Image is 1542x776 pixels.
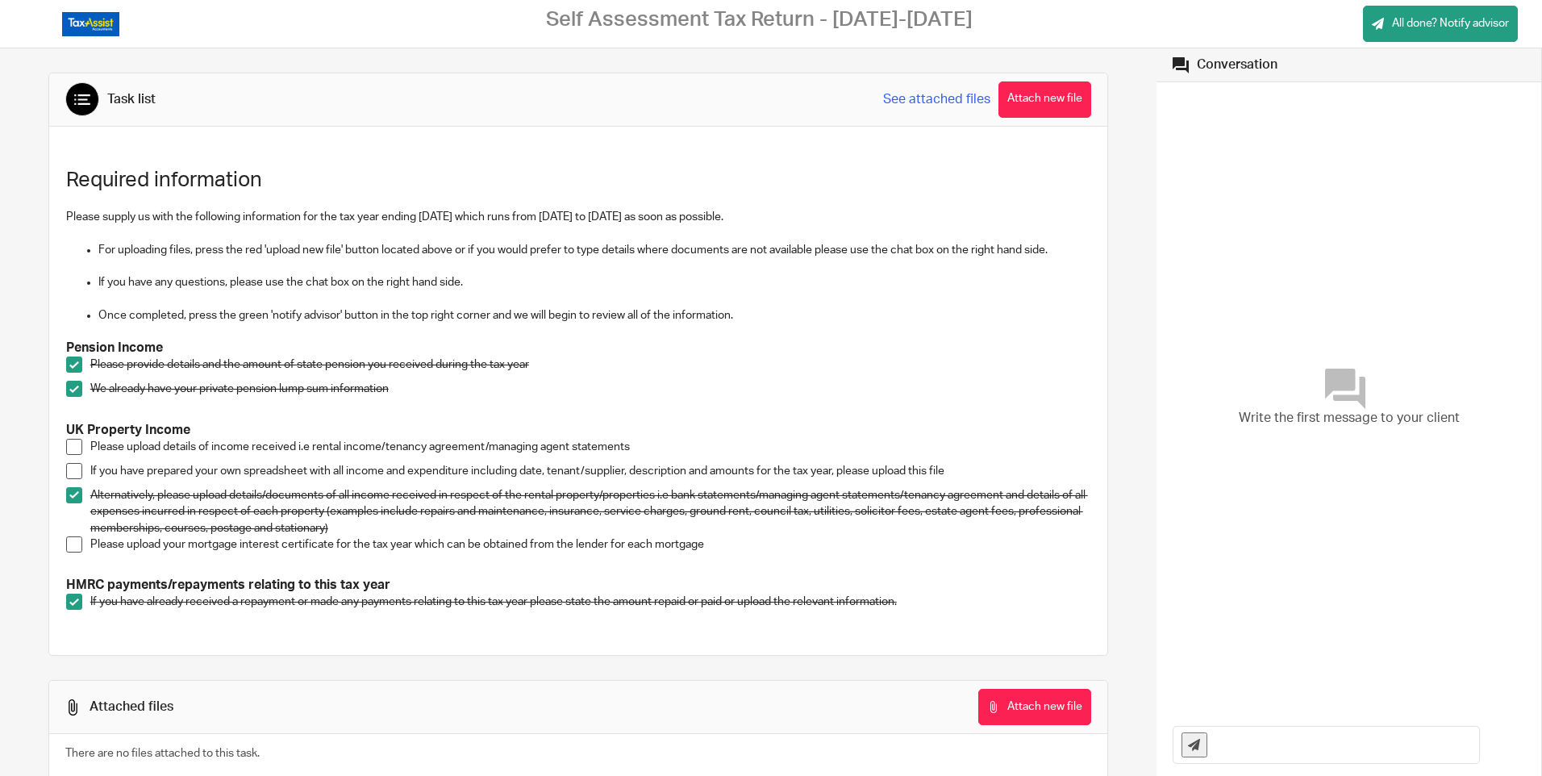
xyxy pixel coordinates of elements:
[66,168,1091,193] h1: Required information
[107,91,156,108] div: Task list
[1197,56,1277,73] div: Conversation
[98,274,1091,290] p: If you have any questions, please use the chat box on the right hand side.
[90,487,1091,536] p: Alternatively, please upload details/documents of all income received in respect of the rental pr...
[98,307,1091,323] p: Once completed, press the green 'notify advisor' button in the top right corner and we will begin...
[883,90,990,109] a: See attached files
[66,341,163,354] strong: Pension Income
[66,209,1091,225] p: Please supply us with the following information for the tax year ending [DATE] which runs from [D...
[65,748,260,759] span: There are no files attached to this task.
[546,7,973,32] h2: Self Assessment Tax Return - [DATE]-[DATE]
[62,12,119,36] img: Logo_TaxAssistAccountants_FullColour_RGB.png
[90,463,1091,479] p: If you have prepared your own spreadsheet with all income and expenditure including date, tenant/...
[1239,409,1460,428] span: Write the first message to your client
[998,81,1091,118] button: Attach new file
[90,536,1091,553] p: Please upload your mortgage interest certificate for the tax year which can be obtained from the ...
[90,439,1091,455] p: Please upload details of income received i.e rental income/tenancy agreement/managing agent state...
[1392,15,1509,31] span: All done? Notify advisor
[90,357,1091,373] p: Please provide details and the amount of state pension you received during the tax year
[1363,6,1518,42] a: All done? Notify advisor
[90,594,1091,610] p: If you have already received a repayment or made any payments relating to this tax year please st...
[978,689,1091,725] button: Attach new file
[90,381,1091,397] p: We already have your private pension lump sum information
[90,699,173,716] div: Attached files
[98,242,1091,258] p: For uploading files, press the red 'upload new file' button located above or if you would prefer ...
[66,578,390,591] strong: HMRC payments/repayments relating to this tax year
[66,423,190,436] strong: UK Property Income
